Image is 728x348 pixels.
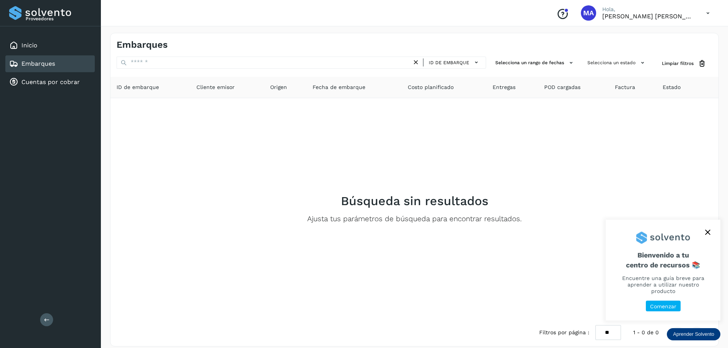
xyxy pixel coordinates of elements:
[117,39,168,50] h4: Embarques
[539,329,589,337] span: Filtros por página :
[426,57,483,68] button: ID de embarque
[646,301,681,312] button: Comenzar
[5,74,95,91] div: Cuentas por cobrar
[702,227,713,238] button: close,
[615,275,711,294] p: Encuentre una guía breve para aprender a utilizar nuestro producto
[307,215,522,223] p: Ajusta tus parámetros de búsqueda para encontrar resultados.
[650,303,676,310] p: Comenzar
[667,328,720,340] div: Aprender Solvento
[606,220,720,320] div: Aprender Solvento
[21,78,80,86] a: Cuentas por cobrar
[429,59,469,66] span: ID de embarque
[673,331,714,337] p: Aprender Solvento
[408,83,454,91] span: Costo planificado
[602,6,694,13] p: Hola,
[26,16,92,21] p: Proveedores
[270,83,287,91] span: Origen
[5,55,95,72] div: Embarques
[615,83,635,91] span: Factura
[615,251,711,269] span: Bienvenido a tu
[584,57,650,69] button: Selecciona un estado
[663,83,681,91] span: Estado
[662,60,694,67] span: Limpiar filtros
[544,83,580,91] span: POD cargadas
[493,83,516,91] span: Entregas
[196,83,235,91] span: Cliente emisor
[341,194,488,208] h2: Búsqueda sin resultados
[313,83,365,91] span: Fecha de embarque
[656,57,712,71] button: Limpiar filtros
[492,57,578,69] button: Selecciona un rango de fechas
[615,261,711,269] p: centro de recursos 📚
[602,13,694,20] p: MIGUEL ANGEL HERRERA BATRES
[5,37,95,54] div: Inicio
[21,60,55,67] a: Embarques
[117,83,159,91] span: ID de embarque
[633,329,659,337] span: 1 - 0 de 0
[21,42,37,49] a: Inicio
